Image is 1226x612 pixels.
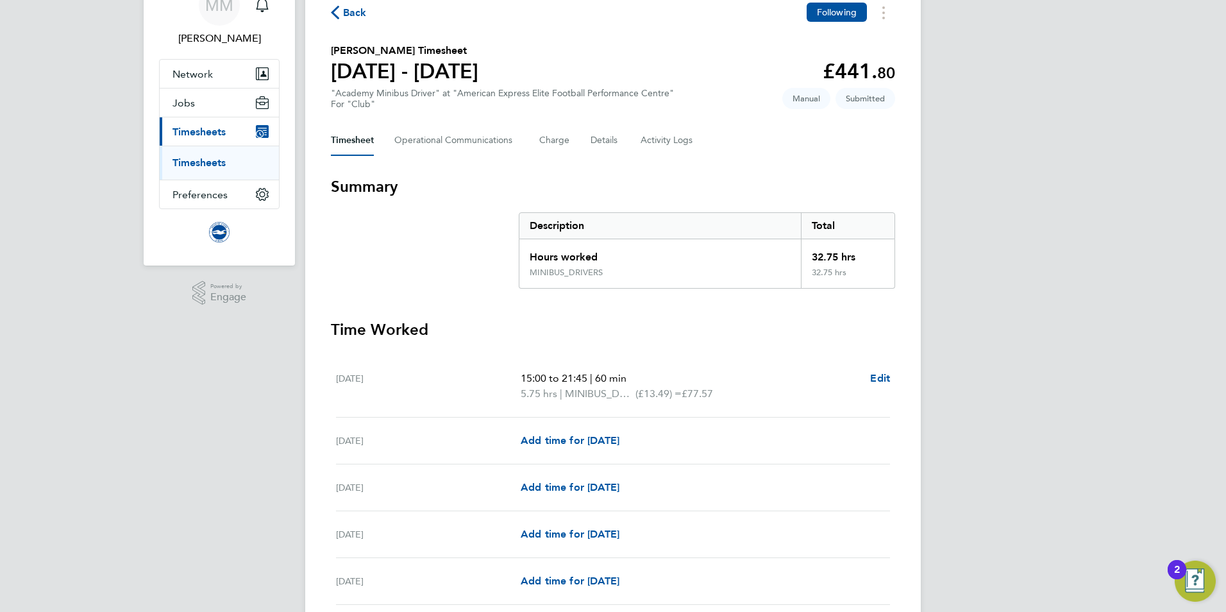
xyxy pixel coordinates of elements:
[331,43,478,58] h2: [PERSON_NAME] Timesheet
[394,125,519,156] button: Operational Communications
[521,372,587,384] span: 15:00 to 21:45
[801,213,894,239] div: Total
[530,268,603,278] div: MINIBUS_DRIVERS
[782,88,830,109] span: This timesheet was manually created.
[172,97,195,109] span: Jobs
[801,239,894,268] div: 32.75 hrs
[519,239,801,268] div: Hours worked
[836,88,895,109] span: This timesheet is Submitted.
[172,189,228,201] span: Preferences
[823,59,895,83] app-decimal: £441.
[565,386,635,402] span: MINIBUS_DRIVERS
[331,58,478,84] h1: [DATE] - [DATE]
[519,213,801,239] div: Description
[1174,570,1180,586] div: 2
[560,387,562,400] span: |
[331,176,895,197] h3: Summary
[210,281,246,292] span: Powered by
[590,372,592,384] span: |
[331,88,674,110] div: "Academy Minibus Driver" at "American Express Elite Football Performance Centre"
[336,480,521,495] div: [DATE]
[521,480,619,495] a: Add time for [DATE]
[521,574,619,589] a: Add time for [DATE]
[521,387,557,400] span: 5.75 hrs
[870,371,890,386] a: Edit
[801,268,894,288] div: 32.75 hrs
[682,387,713,400] span: £77.57
[331,4,367,21] button: Back
[331,319,895,340] h3: Time Worked
[591,125,620,156] button: Details
[160,60,279,88] button: Network
[521,481,619,493] span: Add time for [DATE]
[521,434,619,446] span: Add time for [DATE]
[160,89,279,117] button: Jobs
[336,371,521,402] div: [DATE]
[159,31,280,46] span: Megan Morris
[1175,561,1216,602] button: Open Resource Center, 2 new notifications
[336,433,521,448] div: [DATE]
[160,146,279,180] div: Timesheets
[336,574,521,589] div: [DATE]
[172,157,226,169] a: Timesheets
[595,372,626,384] span: 60 min
[521,433,619,448] a: Add time for [DATE]
[172,126,226,138] span: Timesheets
[877,64,895,82] span: 80
[172,68,213,80] span: Network
[521,527,619,542] a: Add time for [DATE]
[209,222,230,242] img: brightonandhovealbion-logo-retina.png
[331,99,674,110] div: For "Club"
[521,575,619,587] span: Add time for [DATE]
[807,3,867,22] button: Following
[210,292,246,303] span: Engage
[817,6,857,18] span: Following
[336,527,521,542] div: [DATE]
[160,117,279,146] button: Timesheets
[160,180,279,208] button: Preferences
[870,372,890,384] span: Edit
[635,387,682,400] span: (£13.49) =
[521,528,619,540] span: Add time for [DATE]
[192,281,247,305] a: Powered byEngage
[641,125,694,156] button: Activity Logs
[539,125,570,156] button: Charge
[519,212,895,289] div: Summary
[159,222,280,242] a: Go to home page
[872,3,895,22] button: Timesheets Menu
[331,125,374,156] button: Timesheet
[343,5,367,21] span: Back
